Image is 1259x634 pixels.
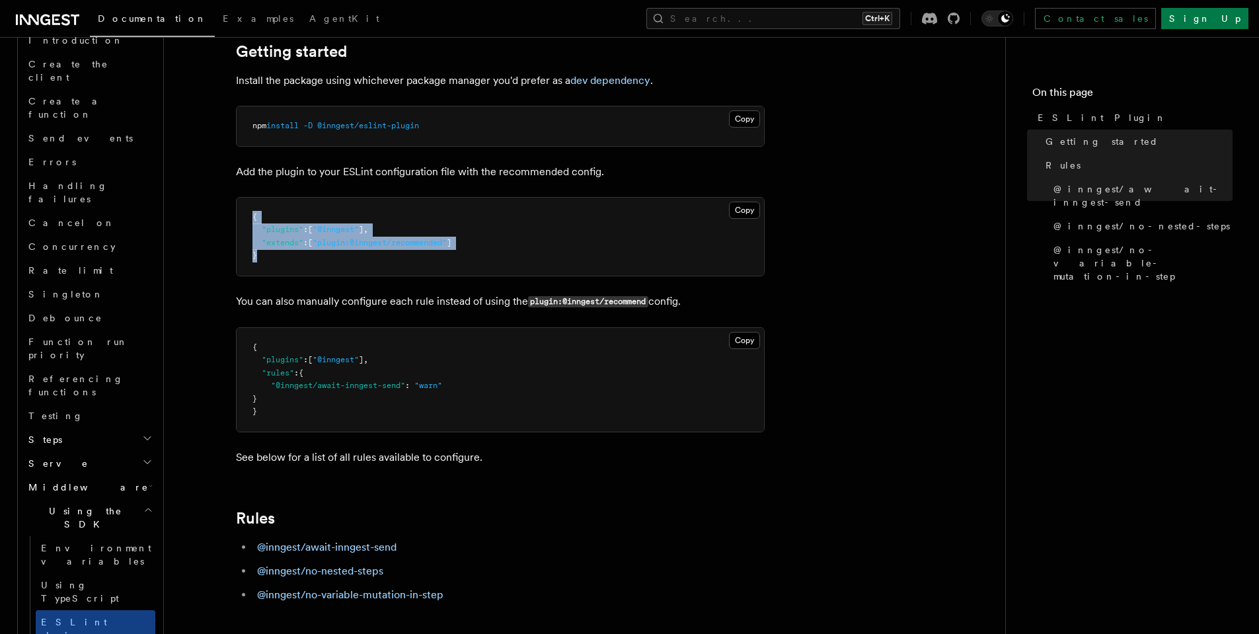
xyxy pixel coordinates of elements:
span: Environment variables [41,543,151,567]
span: { [252,342,257,352]
a: AgentKit [301,4,387,36]
a: Debounce [23,306,155,330]
span: } [252,407,257,416]
p: Install the package using whichever package manager you'd prefer as a . [236,71,765,90]
a: Documentation [90,4,215,37]
span: Referencing functions [28,374,124,397]
span: @inngest/eslint-plugin [317,121,419,130]
button: Toggle dark mode [981,11,1013,26]
span: ] [447,238,451,247]
span: } [252,251,257,260]
button: Copy [729,332,760,349]
span: "plugins" [262,355,303,364]
span: install [266,121,299,130]
span: Cancel on [28,218,115,228]
span: @inngest/no-nested-steps [1053,219,1230,233]
a: @inngest/await-inngest-send [257,541,397,553]
span: Errors [28,157,76,167]
a: @inngest/await-inngest-send [1048,177,1233,214]
button: Copy [729,202,760,219]
button: Steps [23,428,155,452]
span: @inngest/await-inngest-send [1053,182,1233,209]
button: Copy [729,110,760,128]
a: Introduction [23,28,155,52]
span: Send events [28,133,133,143]
span: Rate limit [28,265,113,276]
span: : [303,238,308,247]
span: : [303,355,308,364]
span: ESLint Plugin [1038,111,1166,124]
span: Create the client [28,59,108,83]
a: @inngest/no-variable-mutation-in-step [1048,238,1233,288]
span: -D [303,121,313,130]
span: [ [308,355,313,364]
span: Function run priority [28,337,128,360]
a: Using TypeScript [36,573,155,610]
a: Getting started [1040,130,1233,153]
a: @inngest/no-nested-steps [1048,214,1233,238]
span: Testing [28,411,83,421]
span: "@inngest/await-inngest-send" [271,381,405,390]
span: Steps [23,433,62,446]
span: [ [308,238,313,247]
span: [ [308,225,313,234]
code: plugin:@inngest/recommend [528,296,648,307]
span: ] [359,355,363,364]
span: : [294,368,299,377]
a: Create the client [23,52,155,89]
a: Examples [215,4,301,36]
a: Send events [23,126,155,150]
span: "extends" [262,238,303,247]
a: Testing [23,404,155,428]
span: { [252,212,257,221]
a: Rules [236,509,275,528]
span: "plugin:@inngest/recommended" [313,238,447,247]
span: Using the SDK [23,504,143,531]
a: Rules [1040,153,1233,177]
a: Errors [23,150,155,174]
p: You can also manually configure each rule instead of using the config. [236,292,765,311]
span: Getting started [1046,135,1159,148]
a: Handling failures [23,174,155,211]
a: Environment variables [36,536,155,573]
span: : [303,225,308,234]
button: Search...Ctrl+K [646,8,900,29]
p: Add the plugin to your ESLint configuration file with the recommended config. [236,163,765,181]
span: , [363,225,368,234]
span: Middleware [23,481,149,494]
span: Introduction [28,35,124,46]
span: , [363,355,368,364]
p: See below for a list of all rules available to configure. [236,448,765,467]
button: Middleware [23,475,155,499]
span: Rules [1046,159,1081,172]
a: Referencing functions [23,367,155,404]
span: ] [359,225,363,234]
span: "@inngest" [313,225,359,234]
a: Sign Up [1161,8,1248,29]
span: { [299,368,303,377]
span: Handling failures [28,180,108,204]
span: } [252,394,257,403]
h4: On this page [1032,85,1233,106]
a: Function run priority [23,330,155,367]
a: @inngest/no-variable-mutation-in-step [257,588,443,601]
span: : [405,381,410,390]
a: Cancel on [23,211,155,235]
span: npm [252,121,266,130]
span: Documentation [98,13,207,24]
button: Serve [23,452,155,475]
a: Singleton [23,282,155,306]
a: Concurrency [23,235,155,258]
span: AgentKit [309,13,379,24]
span: Serve [23,457,89,470]
span: Singleton [28,289,104,299]
a: Create a function [23,89,155,126]
a: Rate limit [23,258,155,282]
kbd: Ctrl+K [862,12,892,25]
span: "plugins" [262,225,303,234]
span: @inngest/no-variable-mutation-in-step [1053,243,1233,283]
a: dev dependency [570,74,650,87]
a: Contact sales [1035,8,1156,29]
span: Using TypeScript [41,580,119,604]
a: ESLint Plugin [1032,106,1233,130]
